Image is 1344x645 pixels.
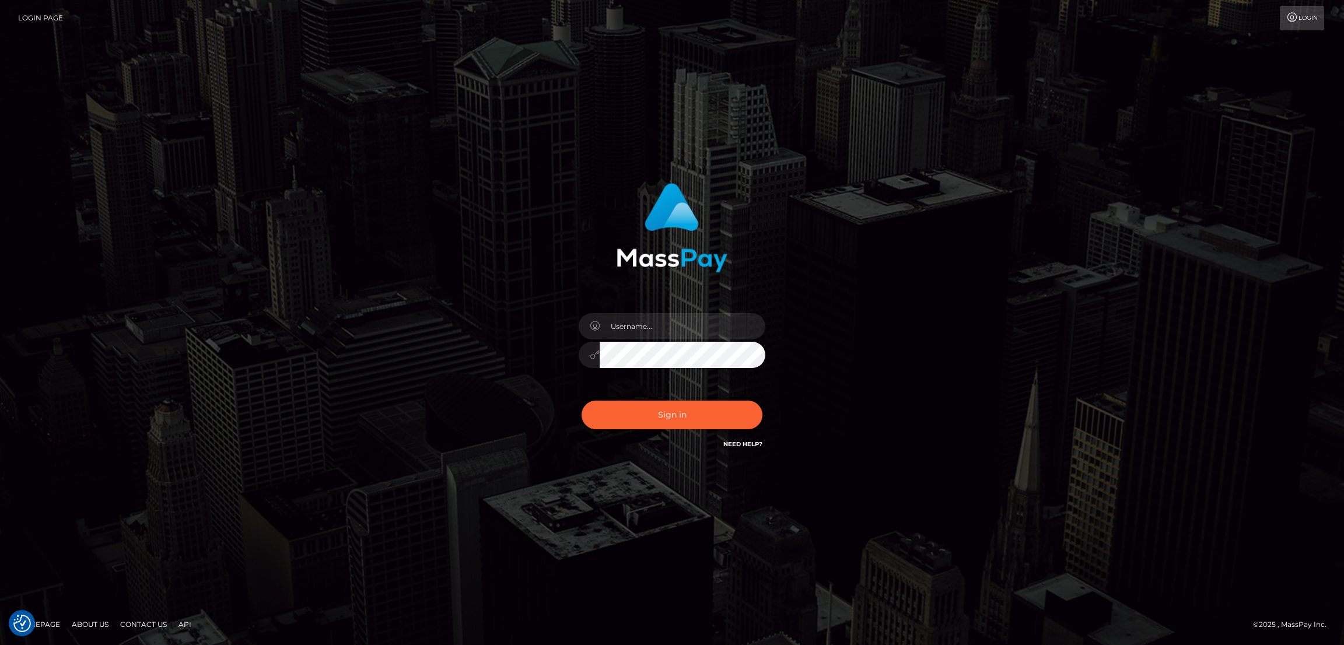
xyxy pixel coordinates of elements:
a: Contact Us [116,615,171,633]
a: Login [1280,6,1324,30]
input: Username... [600,313,765,339]
div: © 2025 , MassPay Inc. [1253,618,1335,631]
a: API [174,615,196,633]
img: MassPay Login [617,183,727,272]
a: Login Page [18,6,63,30]
a: Need Help? [723,440,762,448]
button: Sign in [582,401,762,429]
img: Revisit consent button [13,615,31,632]
a: Homepage [13,615,65,633]
button: Consent Preferences [13,615,31,632]
a: About Us [67,615,113,633]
